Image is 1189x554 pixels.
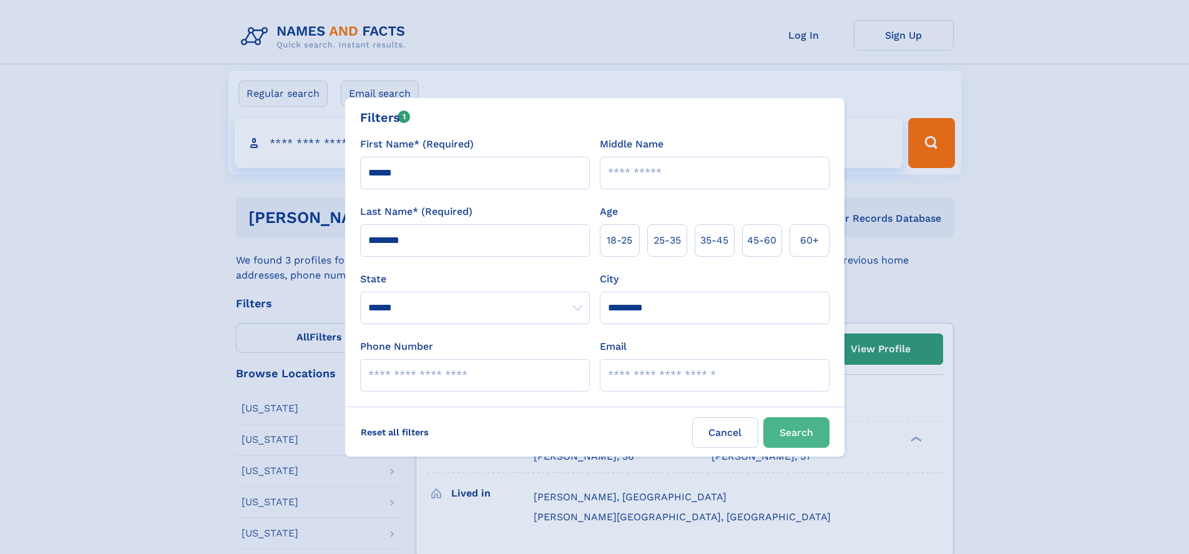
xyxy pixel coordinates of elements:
label: Phone Number [360,339,433,354]
span: 45‑60 [747,233,776,248]
label: Email [600,339,627,354]
div: Filters [360,108,411,127]
label: First Name* (Required) [360,137,474,152]
span: 18‑25 [607,233,632,248]
span: 25‑35 [653,233,681,248]
label: City [600,272,619,287]
label: Cancel [692,417,758,448]
label: Age [600,204,618,219]
button: Search [763,417,829,448]
span: 60+ [800,233,819,248]
span: 35‑45 [700,233,728,248]
label: Middle Name [600,137,663,152]
label: State [360,272,590,287]
label: Reset all filters [353,417,437,447]
label: Last Name* (Required) [360,204,472,219]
